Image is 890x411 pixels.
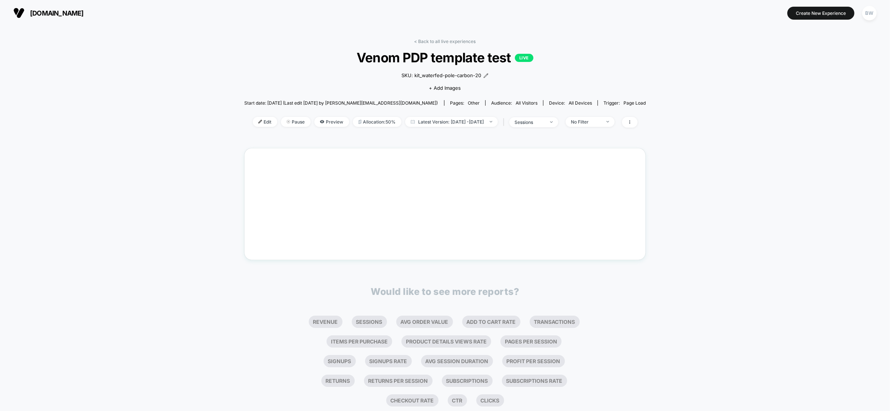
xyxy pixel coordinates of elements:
a: < Back to all live experiences [414,39,476,44]
span: Edit [253,117,277,127]
div: Audience: [491,100,537,106]
li: Revenue [309,316,343,328]
li: Sessions [352,316,387,328]
span: Pause [281,117,311,127]
li: Returns [321,375,355,387]
button: [DOMAIN_NAME] [11,7,86,19]
li: Items Per Purchase [327,335,392,348]
li: Clicks [476,394,504,407]
p: Would like to see more reports? [371,286,519,297]
span: [DOMAIN_NAME] [30,9,84,17]
span: other [468,100,480,106]
img: end [490,121,492,122]
span: Device: [543,100,598,106]
span: Venom PDP template test [264,50,626,65]
span: + Add Images [429,85,461,91]
img: end [287,120,290,124]
li: Signups Rate [365,355,412,367]
img: end [606,121,609,122]
span: | [502,117,509,128]
img: edit [258,120,262,124]
span: all devices [569,100,592,106]
li: Returns Per Session [364,375,433,387]
li: Pages Per Session [500,335,562,348]
p: LIVE [515,54,533,62]
span: All Visitors [516,100,537,106]
button: Create New Experience [787,7,854,20]
li: Avg Session Duration [421,355,493,367]
li: Profit Per Session [502,355,565,367]
li: Signups [324,355,356,367]
div: BW [862,6,877,20]
div: Trigger: [603,100,646,106]
span: SKU: kit_waterfed-pole-carbon-20 [402,72,482,79]
img: calendar [411,120,415,124]
li: Product Details Views Rate [401,335,491,348]
span: Preview [314,117,349,127]
div: sessions [515,119,545,125]
span: Start date: [DATE] (Last edit [DATE] by [PERSON_NAME][EMAIL_ADDRESS][DOMAIN_NAME]) [244,100,438,106]
span: Allocation: 50% [353,117,401,127]
li: Add To Cart Rate [462,316,520,328]
img: end [550,121,553,123]
li: Transactions [530,316,580,328]
img: Visually logo [13,7,24,19]
li: Subscriptions [442,375,493,387]
li: Avg Order Value [396,316,453,328]
li: Ctr [448,394,467,407]
img: rebalance [358,120,361,124]
span: Latest Version: [DATE] - [DATE] [405,117,498,127]
span: Page Load [623,100,646,106]
div: No Filter [571,119,601,125]
button: BW [860,6,879,21]
div: Pages: [450,100,480,106]
li: Checkout Rate [386,394,439,407]
li: Subscriptions Rate [502,375,567,387]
